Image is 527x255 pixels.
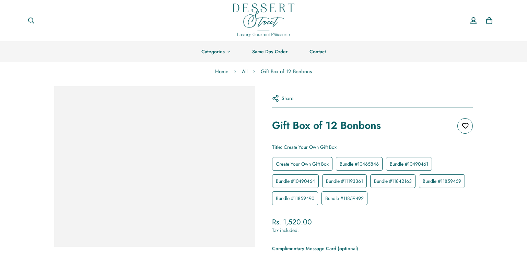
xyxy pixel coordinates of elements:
[272,244,358,253] label: Complimentary Message Card (optional)
[272,191,318,205] label: Bundle #11859490
[237,63,253,81] a: All
[241,41,298,62] a: Same Day Order
[284,144,337,151] span: Create Your Own Gift Box
[419,174,465,188] label: Bundle #11859469
[272,217,312,227] span: Rs. 1,520.00
[336,157,383,171] label: Bundle #10465846
[272,118,381,133] h1: Gift Box of 12 Bonbons
[298,41,337,62] a: Contact
[322,174,367,188] label: Bundle #11193361
[282,95,293,102] span: Share
[210,63,234,81] a: Home
[370,174,415,188] label: Bundle #11842163
[272,157,332,171] label: Create Your Own Gift Box
[466,11,481,31] a: Account
[481,13,497,29] a: 0
[457,118,473,134] button: Add to wishlist
[272,174,319,188] label: Bundle #10490464
[190,41,241,62] a: Categories
[321,191,367,205] label: Bundle #11859492
[22,13,40,28] button: Search
[272,144,282,151] span: Title:
[386,157,432,171] label: Bundle #10490461
[233,3,294,37] img: Dessert Street
[272,227,473,234] div: Tax included.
